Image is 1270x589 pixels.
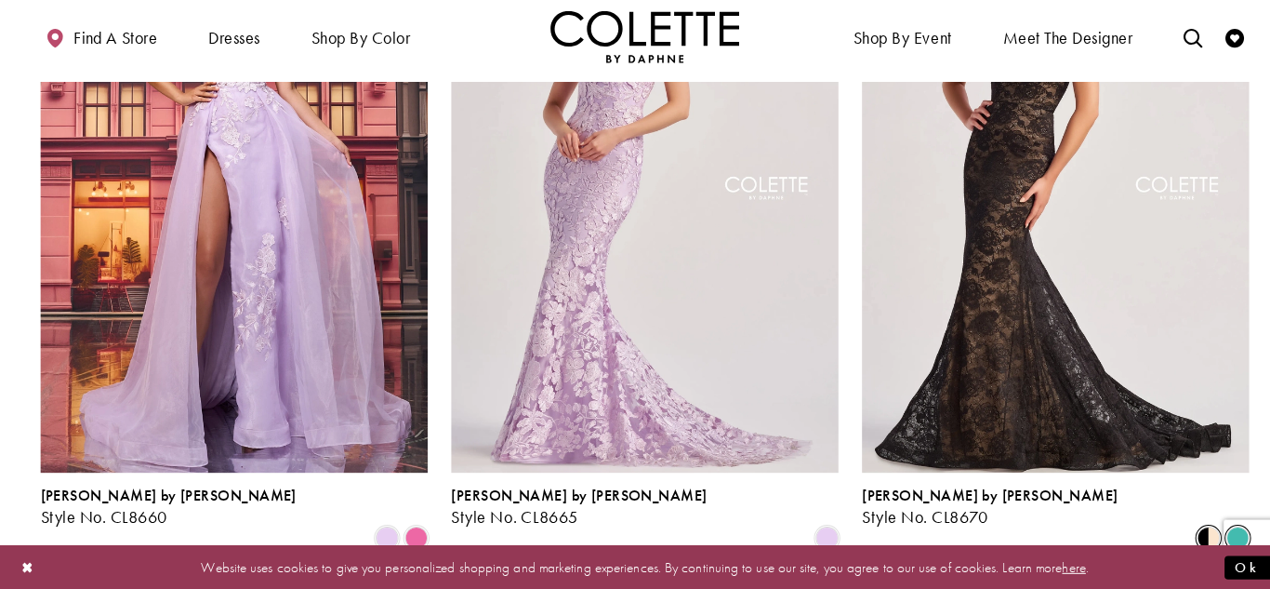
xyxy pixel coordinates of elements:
[836,19,942,70] span: Shop By Event
[840,36,937,55] span: Shop By Event
[134,555,1136,580] p: Website uses cookies to give you personalized shopping and marketing experiences. By continuing t...
[1046,557,1069,576] a: here
[399,527,421,549] i: Bubblegum Pink
[987,36,1116,55] span: Meet the designer
[983,19,1120,70] a: Meet the designer
[444,488,696,527] div: Colette by Daphne Style No. CL8665
[542,19,728,70] a: Visit Home Page
[302,19,409,70] span: Shop by color
[849,506,972,528] span: Style No. CL8670
[11,551,43,583] button: Close Dialog
[370,527,392,549] i: Lilac
[1161,19,1189,70] a: Toggle search
[307,36,404,55] span: Shop by color
[803,527,826,549] i: Lilac
[444,486,696,505] span: [PERSON_NAME] by [PERSON_NAME]
[40,486,292,505] span: [PERSON_NAME] by [PERSON_NAME]
[40,488,292,527] div: Colette by Daphne Style No. CL8660
[73,36,155,55] span: Find a store
[542,19,728,70] img: Colette by Daphne
[1206,556,1259,579] button: Submit Dialog
[849,488,1101,527] div: Colette by Daphne Style No. CL8670
[1202,19,1230,70] a: Check Wishlist
[849,486,1101,505] span: [PERSON_NAME] by [PERSON_NAME]
[205,36,257,55] span: Dresses
[40,506,165,528] span: Style No. CL8660
[40,19,159,70] a: Find a store
[201,19,261,70] span: Dresses
[1179,527,1201,549] i: Black/Nude
[444,506,569,528] span: Style No. CL8665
